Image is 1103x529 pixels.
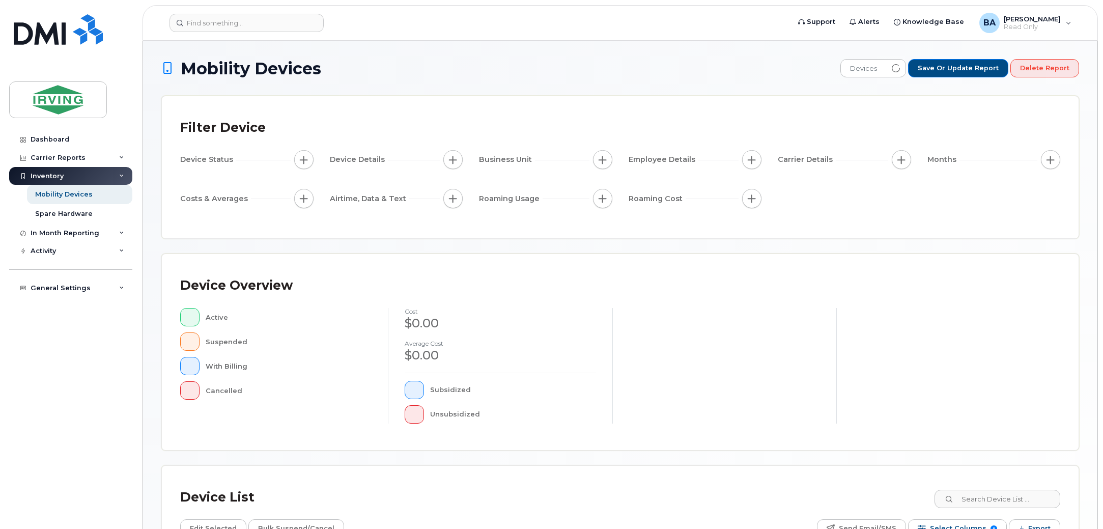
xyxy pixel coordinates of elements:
[1010,59,1079,77] button: Delete Report
[918,64,999,73] span: Save or Update Report
[405,308,596,315] h4: cost
[1020,64,1069,73] span: Delete Report
[405,340,596,347] h4: Average cost
[430,381,596,399] div: Subsidized
[908,59,1008,77] button: Save or Update Report
[180,484,254,511] div: Device List
[405,315,596,332] div: $0.00
[180,193,251,204] span: Costs & Averages
[180,115,266,141] div: Filter Device
[180,154,236,165] span: Device Status
[629,193,686,204] span: Roaming Cost
[629,154,698,165] span: Employee Details
[479,193,543,204] span: Roaming Usage
[180,272,293,299] div: Device Overview
[935,490,1060,508] input: Search Device List ...
[405,347,596,364] div: $0.00
[778,154,836,165] span: Carrier Details
[206,381,372,400] div: Cancelled
[206,332,372,351] div: Suspended
[206,308,372,326] div: Active
[479,154,535,165] span: Business Unit
[330,154,388,165] span: Device Details
[841,60,886,78] span: Devices
[927,154,959,165] span: Months
[206,357,372,375] div: With Billing
[430,405,596,424] div: Unsubsidized
[181,60,321,77] span: Mobility Devices
[330,193,409,204] span: Airtime, Data & Text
